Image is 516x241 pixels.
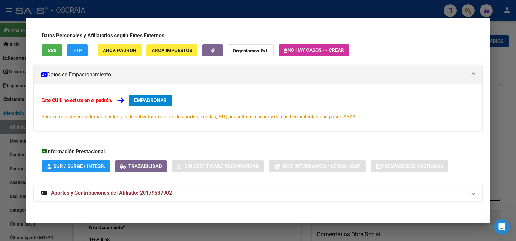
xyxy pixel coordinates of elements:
mat-expansion-panel-header: Datos de Empadronamiento [34,65,482,84]
button: Trazabilidad [115,160,167,172]
span: Not. Internacion / Censo Hosp. [283,163,361,169]
button: EMPADRONAR [129,95,172,106]
span: ARCA Impuestos [152,48,192,53]
strong: Organismos Ext. [233,48,269,54]
button: FTP [67,44,88,56]
button: Not. Internacion / Censo Hosp. [269,160,366,172]
h3: Datos Personales y Afiliatorios según Entes Externos: [42,32,474,40]
span: ARCA Padrón [103,48,136,53]
mat-panel-title: Datos de Empadronamiento [41,71,467,79]
span: Aunque no esté empadronado usted puede saber información de aportes, deudas, FTP, consulta a la s... [41,114,357,120]
strong: Este CUIL no existe en el padrón. [41,97,112,103]
button: No hay casos -> Crear [279,44,349,56]
div: Datos de Empadronamiento [34,84,482,131]
span: Trazabilidad [128,163,162,169]
h3: Información Prestacional: [42,148,474,155]
button: ARCA Impuestos [146,44,197,56]
span: Aportes y Contribuciones del Afiliado: 20179537002 [51,190,172,196]
mat-expansion-panel-header: Aportes y Contribuciones del Afiliado: 20179537002 [34,185,482,201]
button: Organismos Ext. [228,44,274,56]
button: Prestaciones Auditadas [371,160,448,172]
span: Prestaciones Auditadas [381,163,443,169]
button: SUR / SURGE / INTEGR. [42,160,110,172]
button: SSS [42,44,62,56]
iframe: Intercom live chat [494,219,510,235]
span: SUR / SURGE / INTEGR. [54,163,105,169]
span: EMPADRONAR [134,97,167,103]
button: ARCA Padrón [98,44,142,56]
span: No hay casos -> Crear [284,47,344,53]
span: FTP [73,48,82,53]
button: Sin Certificado Discapacidad [172,160,264,172]
span: Sin Certificado Discapacidad [184,163,259,169]
span: SSS [48,48,56,53]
